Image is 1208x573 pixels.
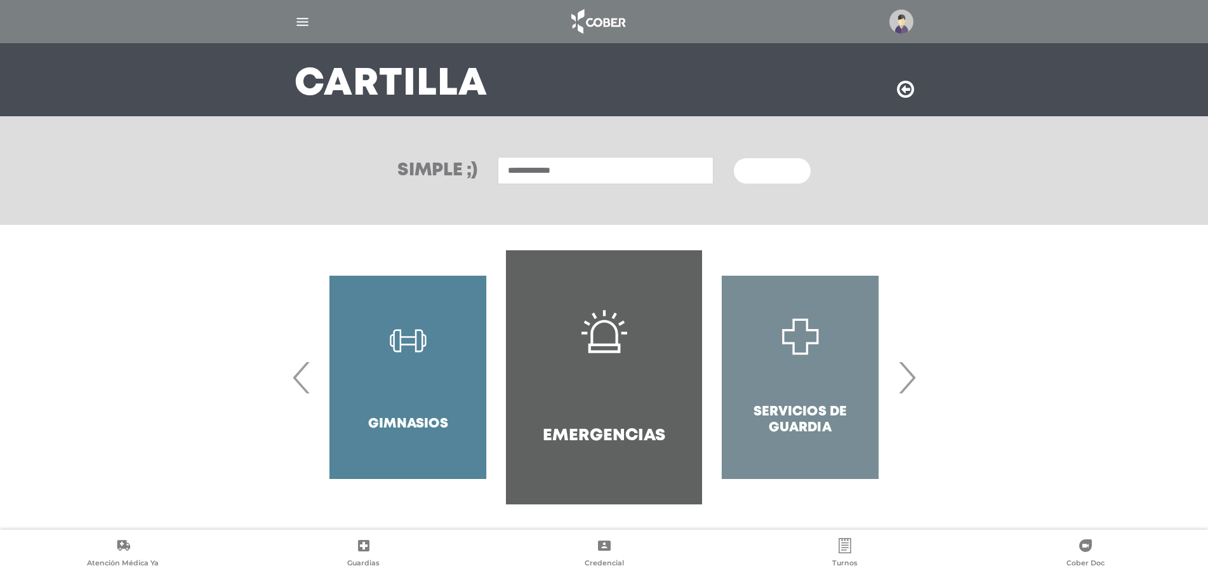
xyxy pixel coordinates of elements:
a: Cober Doc [965,538,1205,570]
img: logo_cober_home-white.png [564,6,631,37]
h3: Cartilla [295,68,488,101]
a: Credencial [484,538,724,570]
span: Turnos [832,558,858,570]
span: Guardias [347,558,380,570]
span: Previous [289,343,314,412]
img: profile-placeholder.svg [889,10,913,34]
a: Atención Médica Ya [3,538,243,570]
span: Atención Médica Ya [87,558,159,570]
a: Guardias [243,538,484,570]
button: Buscar [734,158,810,184]
h3: Simple ;) [397,162,477,180]
span: Buscar [749,167,786,176]
span: Credencial [585,558,624,570]
img: Cober_menu-lines-white.svg [295,14,310,30]
span: Next [894,343,919,412]
a: Turnos [724,538,965,570]
span: Cober Doc [1066,558,1105,570]
h4: Emergencias [543,426,665,446]
a: Emergencias [506,250,702,504]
